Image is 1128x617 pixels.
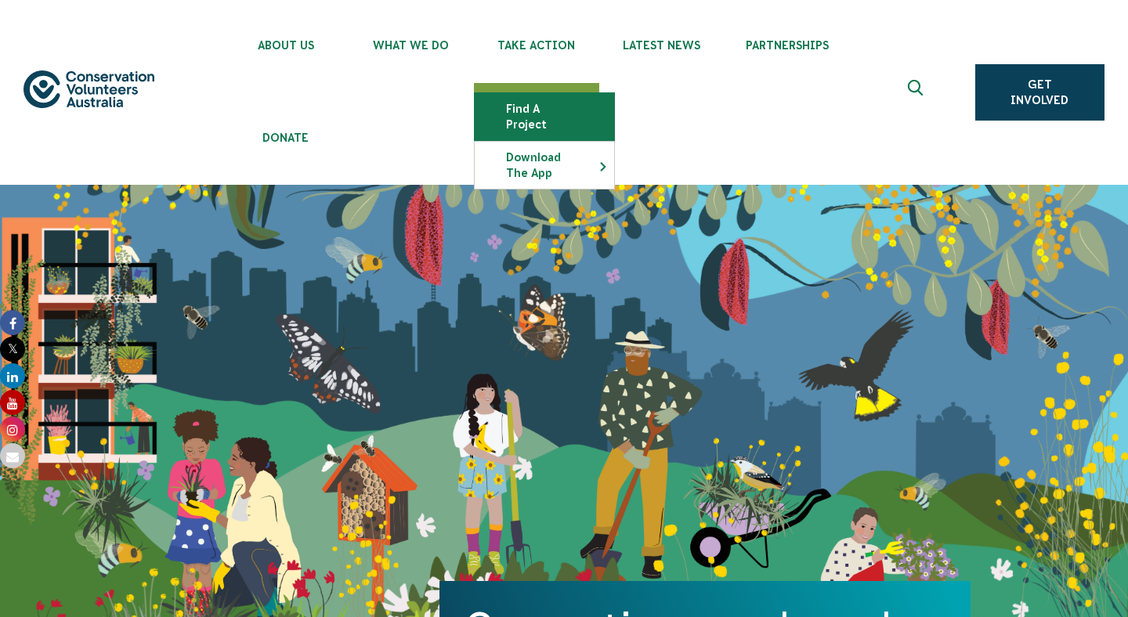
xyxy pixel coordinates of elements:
img: logo.svg [23,70,154,109]
span: Partnerships [725,39,850,52]
span: Take Action [474,39,599,52]
span: Latest News [599,39,725,52]
li: Download the app [474,141,615,189]
a: Download the app [475,142,614,189]
span: Expand search box [907,80,927,105]
a: Find a project [475,93,614,140]
a: Get Involved [975,64,1104,121]
button: Expand search box Close search box [898,74,936,111]
span: About Us [223,39,349,52]
span: Donate [223,132,349,144]
span: What We Do [349,39,474,52]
